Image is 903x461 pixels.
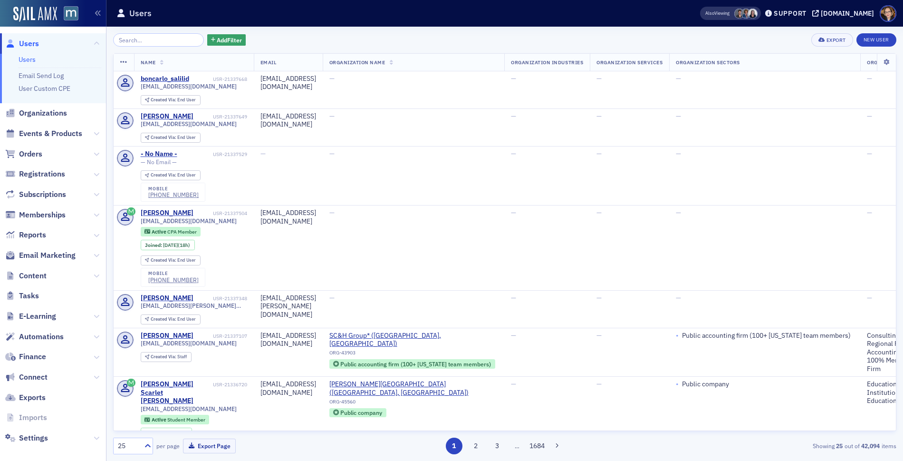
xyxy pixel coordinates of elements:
div: Showing out of items [642,441,896,450]
span: — [596,331,602,340]
a: [PHONE_NUMBER] [148,276,199,284]
div: Active: Active: Student Member [141,415,210,424]
span: [DATE] [163,242,178,248]
div: Created Via: End User [141,314,201,324]
a: [PERSON_NAME][GEOGRAPHIC_DATA] ([GEOGRAPHIC_DATA], [GEOGRAPHIC_DATA]) [329,380,498,397]
a: [PERSON_NAME] [141,209,193,217]
div: [EMAIL_ADDRESS][DOMAIN_NAME] [260,209,316,226]
a: Users [19,55,36,64]
div: End User [151,317,196,322]
span: Registrations [19,169,65,179]
span: — [676,74,681,83]
div: (2d) [163,430,187,436]
span: — [329,208,335,217]
span: [EMAIL_ADDRESS][DOMAIN_NAME] [141,340,237,347]
span: Tasks [19,291,39,301]
span: Reports [19,230,46,240]
span: Organization Services [596,59,663,66]
span: Organizations [19,108,67,118]
a: Reports [5,230,46,240]
div: USR-21337668 [191,76,247,82]
span: Created Via : [151,353,177,360]
span: — [676,208,681,217]
div: Public accounting firm (100+ [US_STATE] team members) [682,332,851,340]
span: Created Via : [151,316,177,322]
button: Export Page [183,439,236,453]
button: 3 [489,438,506,454]
div: Joined: 2025-09-27 00:00:00 [141,428,192,438]
span: — [511,380,516,388]
span: Events & Products [19,128,82,139]
span: Organization Sectors [676,59,740,66]
span: • [676,380,679,389]
button: AddFilter [207,34,246,46]
strong: 42,094 [860,441,882,450]
a: Content [5,271,47,281]
span: — [329,149,335,158]
span: — [260,149,266,158]
div: End User [151,258,196,263]
div: USR-21337504 [195,210,247,216]
div: Created Via: End User [141,133,201,143]
a: Finance [5,352,46,362]
span: Viewing [705,10,730,17]
a: Orders [5,149,42,159]
div: - No Name - [141,150,177,158]
div: 25 [118,441,139,451]
a: [PHONE_NUMBER] [148,191,199,198]
span: Active [152,416,167,423]
span: Organization Name [329,59,385,66]
a: boncarlo_salilid [141,75,189,83]
a: Active CPA Member [144,229,196,235]
div: Public accounting firm (100+ [US_STATE] team members) [340,362,491,367]
button: 1 [446,438,462,454]
span: Chris Dougherty [741,9,751,19]
span: E-Learning [19,311,56,322]
div: USR-21337348 [195,295,247,302]
a: [PERSON_NAME] [141,332,193,340]
strong: 25 [835,441,845,450]
span: — [511,331,516,340]
span: — [676,112,681,120]
div: Created Via: End User [141,255,201,265]
div: USR-21337107 [195,333,247,339]
a: [PERSON_NAME] Scarlet [PERSON_NAME] [141,380,211,405]
span: Automations [19,332,64,342]
div: mobile [148,271,199,276]
a: SC&H Group* ([GEOGRAPHIC_DATA], [GEOGRAPHIC_DATA]) [329,332,498,348]
span: • [676,332,679,340]
button: Export [811,33,853,47]
span: — [596,74,602,83]
div: Created Via: End User [141,95,201,105]
span: Organization Industries [511,59,583,66]
span: Created Via : [151,97,177,103]
a: Automations [5,332,64,342]
span: — [676,294,681,302]
span: — [329,112,335,120]
div: Public company [340,410,382,415]
div: Public company [682,380,729,389]
span: Imports [19,412,47,423]
div: End User [151,135,196,140]
span: [EMAIL_ADDRESS][DOMAIN_NAME] [141,83,237,90]
span: — [867,74,872,83]
span: Student Member [167,416,205,423]
a: Tasks [5,291,39,301]
span: — [596,208,602,217]
span: Email [260,59,277,66]
a: New User [856,33,896,47]
span: [EMAIL_ADDRESS][DOMAIN_NAME] [141,120,237,128]
div: Also [705,10,714,16]
a: [PERSON_NAME] [141,294,193,303]
span: … [510,441,524,450]
div: Public accounting firm (100+ Maryland team members) [329,359,496,368]
span: — [676,149,681,158]
a: [PERSON_NAME] [141,112,193,121]
span: Connect [19,372,48,383]
span: — [329,294,335,302]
